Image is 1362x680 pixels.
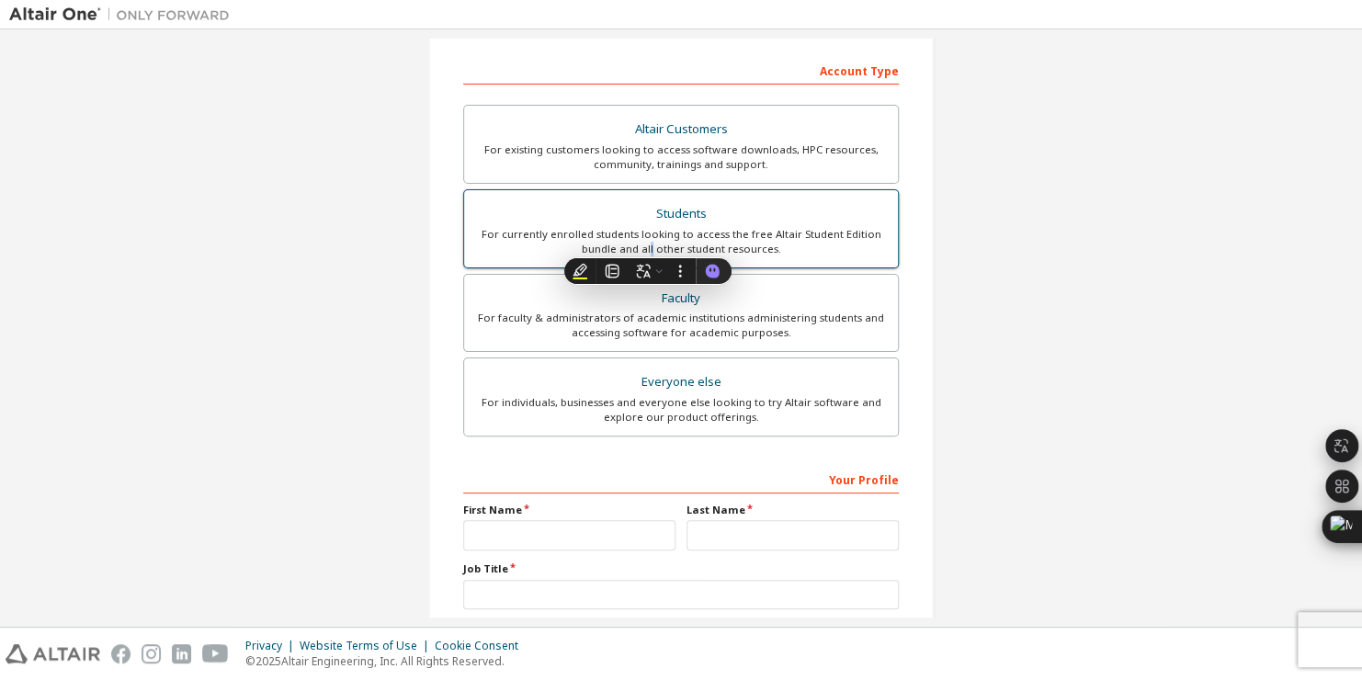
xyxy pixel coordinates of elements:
div: For faculty & administrators of academic institutions administering students and accessing softwa... [475,311,887,340]
div: For individuals, businesses and everyone else looking to try Altair software and explore our prod... [475,395,887,425]
img: youtube.svg [202,644,229,663]
div: Faculty [475,286,887,312]
div: Website Terms of Use [300,639,435,653]
img: facebook.svg [111,644,131,663]
div: Your Profile [463,464,899,493]
img: altair_logo.svg [6,644,100,663]
div: Altair Customers [475,117,887,142]
div: For currently enrolled students looking to access the free Altair Student Edition bundle and all ... [475,227,887,256]
div: Privacy [245,639,300,653]
div: Everyone else [475,369,887,395]
div: Students [475,201,887,227]
label: Last Name [687,503,899,517]
div: Cookie Consent [435,639,529,653]
img: Altair One [9,6,239,24]
label: First Name [463,503,675,517]
p: © 2025 Altair Engineering, Inc. All Rights Reserved. [245,653,529,669]
img: linkedin.svg [172,644,191,663]
label: Job Title [463,561,899,576]
div: For existing customers looking to access software downloads, HPC resources, community, trainings ... [475,142,887,172]
div: Account Type [463,55,899,85]
img: instagram.svg [142,644,161,663]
